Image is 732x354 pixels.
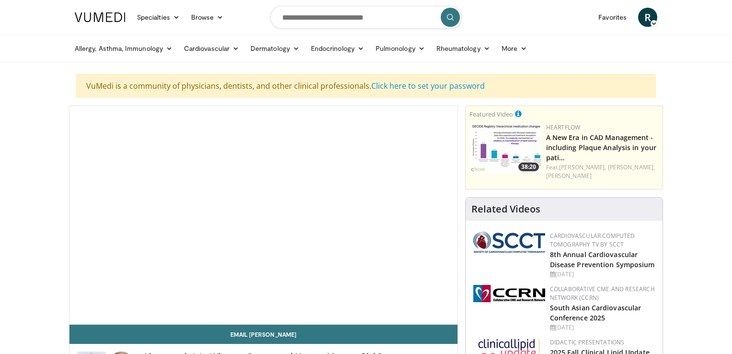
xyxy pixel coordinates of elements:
[550,338,655,347] div: Didactic Presentations
[69,325,457,344] a: Email [PERSON_NAME]
[305,39,370,58] a: Endocrinology
[69,106,457,325] video-js: Video Player
[245,39,305,58] a: Dermatology
[550,270,655,279] div: [DATE]
[546,133,656,162] a: A New Era in CAD Management - including Plaque Analysis in your pati…
[546,123,581,131] a: Heartflow
[550,285,655,302] a: Collaborative CME and Research Network (CCRN)
[593,8,632,27] a: Favorites
[550,232,635,248] a: Cardiovascular Computed Tomography TV by SCCT
[69,39,178,58] a: Allergy, Asthma, Immunology
[559,163,606,171] a: [PERSON_NAME],
[75,12,126,22] img: VuMedi Logo
[76,74,656,98] div: VuMedi is a community of physicians, dentists, and other clinical professionals.
[473,285,545,302] img: a04ee3ba-8487-4636-b0fb-5e8d268f3737.png.150x105_q85_autocrop_double_scale_upscale_version-0.2.png
[550,303,641,322] a: South Asian Cardiovascular Conference 2025
[431,39,496,58] a: Rheumatology
[546,172,592,180] a: [PERSON_NAME]
[469,110,513,118] small: Featured Video
[370,39,431,58] a: Pulmonology
[473,232,545,253] img: 51a70120-4f25-49cc-93a4-67582377e75f.png.150x105_q85_autocrop_double_scale_upscale_version-0.2.png
[270,6,462,29] input: Search topics, interventions
[638,8,657,27] a: R
[469,123,541,174] img: 738d0e2d-290f-4d89-8861-908fb8b721dc.150x105_q85_crop-smart_upscale.jpg
[550,323,655,332] div: [DATE]
[178,39,245,58] a: Cardiovascular
[185,8,229,27] a: Browse
[471,203,540,215] h4: Related Videos
[496,39,533,58] a: More
[469,123,541,174] a: 38:20
[550,250,655,269] a: 8th Annual Cardiovascular Disease Prevention Symposium
[131,8,185,27] a: Specialties
[518,163,539,171] span: 38:20
[546,163,659,180] div: Feat.
[371,81,485,91] a: Click here to set your password
[608,163,655,171] a: [PERSON_NAME],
